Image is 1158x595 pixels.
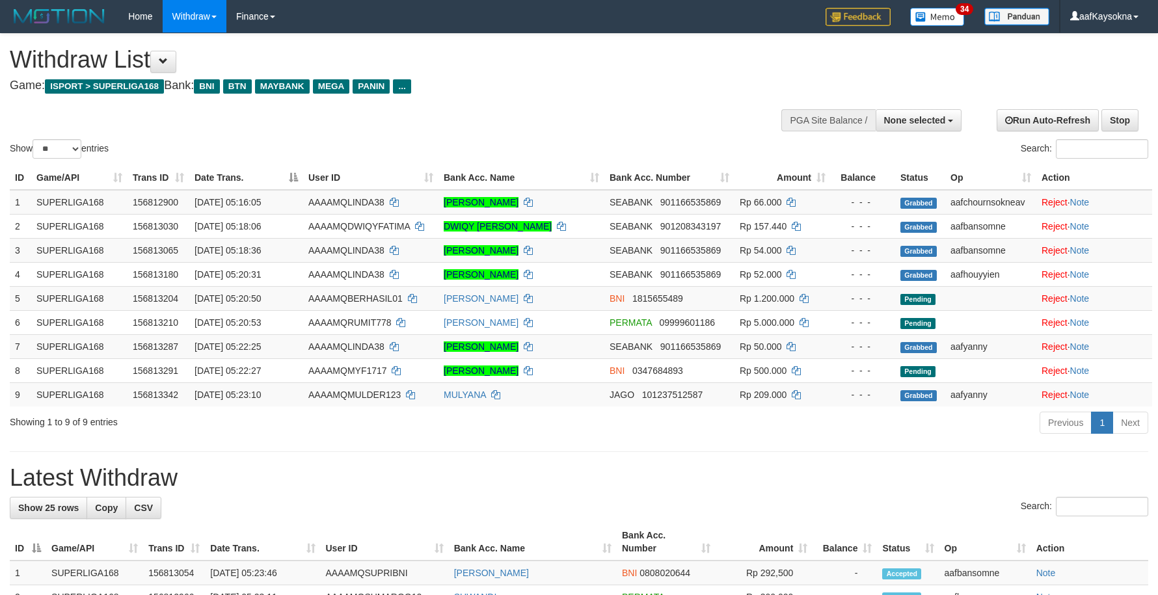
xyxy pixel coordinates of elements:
[10,214,31,238] td: 2
[10,262,31,286] td: 4
[10,286,31,310] td: 5
[313,79,350,94] span: MEGA
[10,497,87,519] a: Show 25 rows
[610,221,653,231] span: SEABANK
[308,317,392,328] span: AAAAMQRUMIT778
[31,190,128,215] td: SUPERLIGA168
[95,503,118,513] span: Copy
[10,382,31,406] td: 9
[10,523,46,561] th: ID: activate to sort column descending
[444,245,518,256] a: [PERSON_NAME]
[813,523,877,561] th: Balance: activate to sort column ascending
[956,3,973,15] span: 34
[836,220,890,233] div: - - -
[876,109,962,131] button: None selected
[1070,221,1090,231] a: Note
[610,390,634,400] span: JAGO
[945,190,1036,215] td: aafchournsokneav
[87,497,126,519] a: Copy
[1091,412,1113,434] a: 1
[900,246,937,257] span: Grabbed
[444,197,518,207] a: [PERSON_NAME]
[18,503,79,513] span: Show 25 rows
[1036,262,1152,286] td: ·
[195,245,261,256] span: [DATE] 05:18:36
[882,568,921,579] span: Accepted
[836,364,890,377] div: - - -
[1042,245,1068,256] a: Reject
[610,197,653,207] span: SEABANK
[353,79,390,94] span: PANIN
[900,294,936,305] span: Pending
[877,523,939,561] th: Status: activate to sort column ascending
[945,382,1036,406] td: aafyanny
[133,390,178,400] span: 156813342
[642,390,703,400] span: Copy 101237512587 to clipboard
[10,310,31,334] td: 6
[205,561,320,585] td: [DATE] 05:23:46
[308,390,401,400] span: AAAAMQMULDER123
[660,245,721,256] span: Copy 901166535869 to clipboard
[740,245,782,256] span: Rp 54.000
[31,238,128,262] td: SUPERLIGA168
[836,268,890,281] div: - - -
[900,222,937,233] span: Grabbed
[945,334,1036,358] td: aafyanny
[610,293,625,304] span: BNI
[1070,293,1090,304] a: Note
[895,166,945,190] th: Status
[133,293,178,304] span: 156813204
[223,79,252,94] span: BTN
[10,410,473,429] div: Showing 1 to 9 of 9 entries
[945,166,1036,190] th: Op: activate to sort column ascending
[308,365,387,376] span: AAAAMQMYF1717
[308,341,384,352] span: AAAAMQLINDA38
[10,465,1148,491] h1: Latest Withdraw
[31,166,128,190] th: Game/API: activate to sort column ascending
[836,340,890,353] div: - - -
[126,497,161,519] a: CSV
[831,166,895,190] th: Balance
[836,388,890,401] div: - - -
[444,390,486,400] a: MULYANA
[945,238,1036,262] td: aafbansomne
[33,139,81,159] select: Showentries
[189,166,303,190] th: Date Trans.: activate to sort column descending
[900,270,937,281] span: Grabbed
[31,310,128,334] td: SUPERLIGA168
[195,197,261,207] span: [DATE] 05:16:05
[1042,390,1068,400] a: Reject
[444,341,518,352] a: [PERSON_NAME]
[10,561,46,585] td: 1
[610,245,653,256] span: SEABANK
[610,365,625,376] span: BNI
[610,341,653,352] span: SEABANK
[945,214,1036,238] td: aafbansomne
[900,366,936,377] span: Pending
[308,269,384,280] span: AAAAMQLINDA38
[939,523,1031,561] th: Op: activate to sort column ascending
[1036,310,1152,334] td: ·
[303,166,438,190] th: User ID: activate to sort column ascending
[195,390,261,400] span: [DATE] 05:23:10
[1042,365,1068,376] a: Reject
[900,342,937,353] span: Grabbed
[444,221,552,231] a: DWIQY [PERSON_NAME]
[1040,412,1092,434] a: Previous
[31,262,128,286] td: SUPERLIGA168
[610,269,653,280] span: SEABANK
[10,334,31,358] td: 7
[1036,214,1152,238] td: ·
[910,8,965,26] img: Button%20Memo.svg
[308,221,410,231] span: AAAAMQDWIQYFATIMA
[997,109,1099,131] a: Run Auto-Refresh
[46,561,143,585] td: SUPERLIGA168
[45,79,164,94] span: ISPORT > SUPERLIGA168
[10,47,759,73] h1: Withdraw List
[740,293,794,304] span: Rp 1.200.000
[255,79,310,94] span: MAYBANK
[31,358,128,382] td: SUPERLIGA168
[1101,109,1138,131] a: Stop
[836,244,890,257] div: - - -
[740,390,787,400] span: Rp 209.000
